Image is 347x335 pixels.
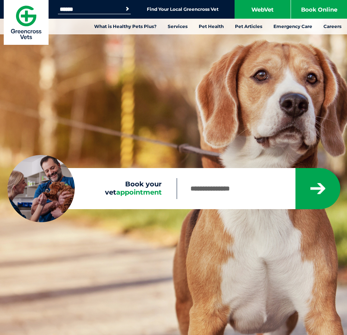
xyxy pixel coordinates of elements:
[318,19,347,34] a: Careers
[147,6,219,12] a: Find Your Local Greencross Vet
[89,19,162,34] a: What is Healthy Pets Plus?
[229,19,268,34] a: Pet Articles
[268,19,318,34] a: Emergency Care
[193,19,229,34] a: Pet Health
[7,180,177,196] label: Book your vet
[124,5,131,13] button: Search
[116,188,162,196] span: appointment
[162,19,193,34] a: Services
